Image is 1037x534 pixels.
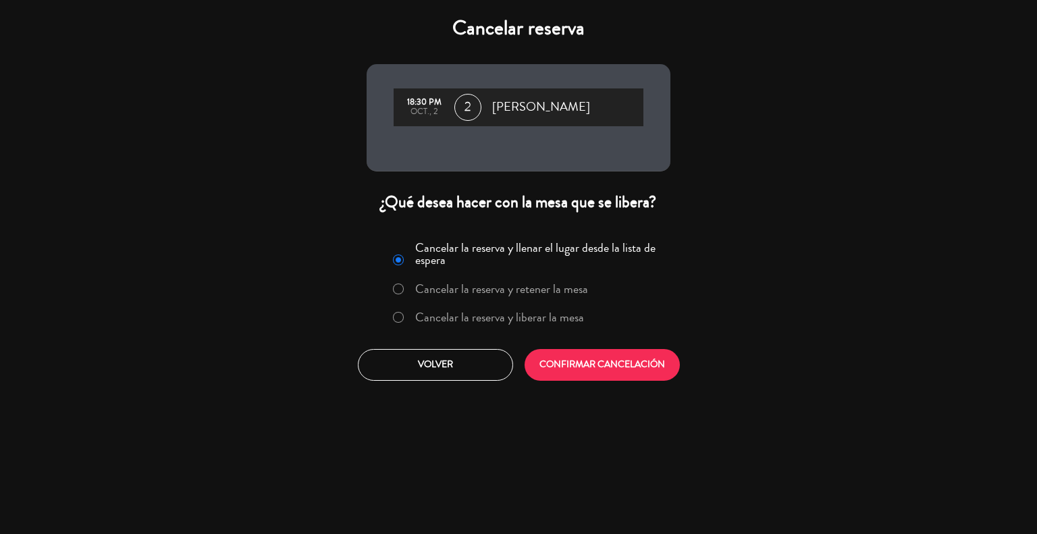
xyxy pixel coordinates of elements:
[525,349,680,381] button: CONFIRMAR CANCELACIÓN
[415,283,588,295] label: Cancelar la reserva y retener la mesa
[358,349,513,381] button: Volver
[400,98,448,107] div: 18:30 PM
[492,97,590,117] span: [PERSON_NAME]
[400,107,448,117] div: oct., 2
[415,311,584,323] label: Cancelar la reserva y liberar la mesa
[415,242,662,266] label: Cancelar la reserva y llenar el lugar desde la lista de espera
[454,94,481,121] span: 2
[367,192,670,213] div: ¿Qué desea hacer con la mesa que se libera?
[367,16,670,41] h4: Cancelar reserva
